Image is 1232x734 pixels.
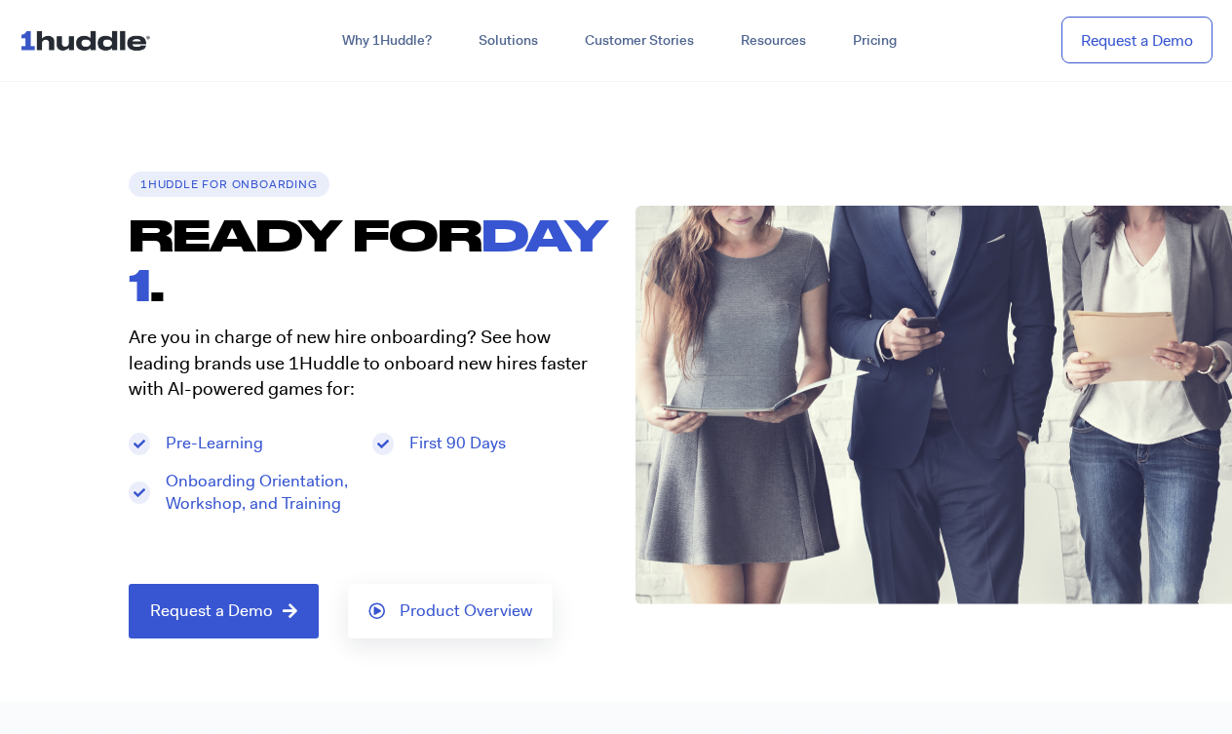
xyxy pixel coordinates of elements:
span: Onboarding Orientation, Workshop, and Training [161,470,354,517]
span: Product Overview [400,602,532,620]
a: Why 1Huddle? [319,23,455,58]
a: Pricing [829,23,920,58]
span: DAY 1 [129,209,607,310]
a: Resources [717,23,829,58]
img: ... [19,21,159,58]
a: Customer Stories [561,23,717,58]
a: Product Overview [348,584,553,638]
a: Solutions [455,23,561,58]
h1: READY FOR . [129,210,616,310]
span: Request a Demo [150,602,273,620]
span: Pre-Learning [161,432,263,455]
p: Are you in charge of new hire onboarding? See how leading brands use 1Huddle to onboard new hires... [129,325,597,403]
a: Request a Demo [1061,17,1213,64]
h6: 1Huddle for ONBOARDING [129,172,329,197]
a: Request a Demo [129,584,319,638]
span: First 90 Days [404,432,506,455]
